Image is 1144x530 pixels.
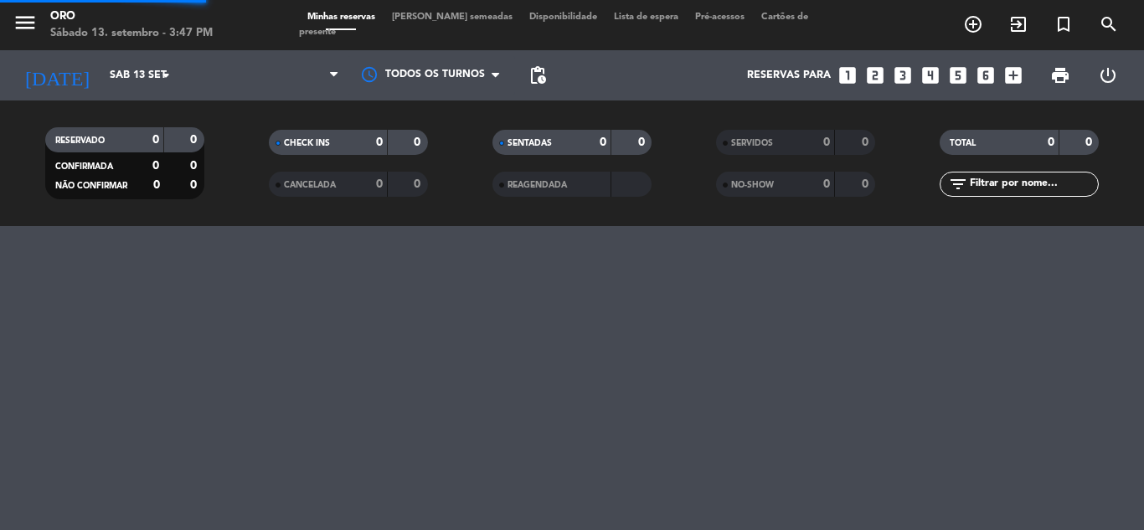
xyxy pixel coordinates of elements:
span: REAGENDADA [508,181,567,189]
span: TOTAL [950,139,976,147]
i: add_circle_outline [963,14,983,34]
i: power_settings_new [1098,65,1118,85]
span: Reservas para [747,69,831,81]
i: looks_6 [975,64,997,86]
strong: 0 [823,178,830,190]
span: print [1050,65,1070,85]
span: CHECK INS [284,139,330,147]
span: SENTADAS [508,139,552,147]
i: looks_4 [920,64,941,86]
i: [DATE] [13,57,101,94]
input: Filtrar por nome... [968,175,1098,193]
i: filter_list [948,174,968,194]
span: CANCELADA [284,181,336,189]
span: CONFIRMADA [55,162,113,171]
i: turned_in_not [1054,14,1074,34]
span: RESERVADO [55,136,105,145]
strong: 0 [600,136,606,148]
strong: 0 [376,136,383,148]
span: NO-SHOW [731,181,774,189]
strong: 0 [152,134,159,146]
strong: 0 [152,160,159,172]
i: add_box [1002,64,1024,86]
strong: 0 [862,136,872,148]
div: Sábado 13. setembro - 3:47 PM [50,25,213,42]
i: exit_to_app [1008,14,1028,34]
span: Lista de espera [605,13,687,22]
strong: 0 [153,179,160,191]
span: SERVIDOS [731,139,773,147]
strong: 0 [823,136,830,148]
i: looks_one [837,64,858,86]
i: menu [13,10,38,35]
strong: 0 [414,136,424,148]
div: Oro [50,8,213,25]
i: looks_5 [947,64,969,86]
strong: 0 [190,160,200,172]
span: NÃO CONFIRMAR [55,182,127,190]
strong: 0 [190,179,200,191]
span: Pré-acessos [687,13,753,22]
i: looks_two [864,64,886,86]
i: arrow_drop_down [156,65,176,85]
strong: 0 [414,178,424,190]
i: looks_3 [892,64,914,86]
span: pending_actions [528,65,548,85]
strong: 0 [376,178,383,190]
strong: 0 [190,134,200,146]
div: LOG OUT [1084,50,1131,100]
strong: 0 [638,136,648,148]
span: [PERSON_NAME] semeadas [384,13,521,22]
span: Cartões de presente [299,13,808,37]
strong: 0 [1048,136,1054,148]
strong: 0 [1085,136,1095,148]
span: Minhas reservas [299,13,384,22]
button: menu [13,10,38,41]
strong: 0 [862,178,872,190]
i: search [1099,14,1119,34]
span: Disponibilidade [521,13,605,22]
